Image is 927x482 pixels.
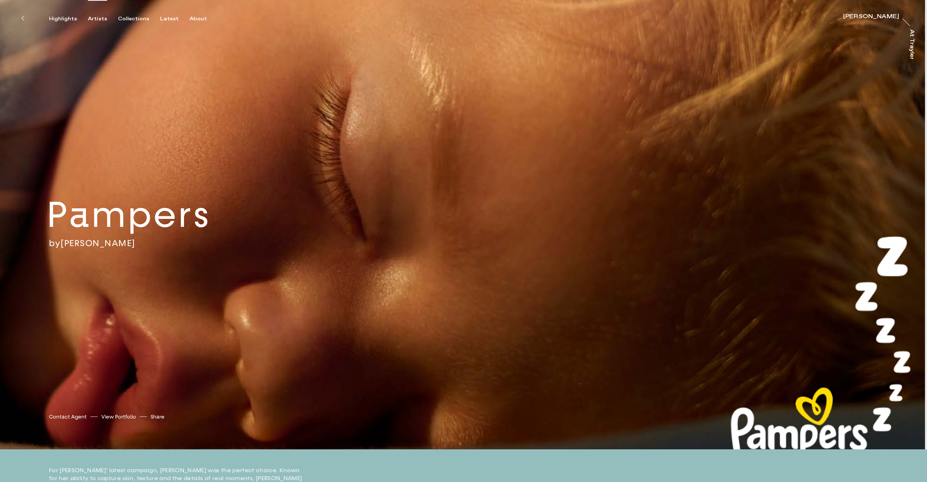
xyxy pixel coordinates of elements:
[47,192,260,237] h2: Pampers
[907,29,915,59] a: At Trayler
[101,413,136,421] a: View Portfolio
[88,16,107,22] div: Artists
[49,237,61,248] span: by
[49,16,88,22] button: Highlights
[118,16,149,22] div: Collections
[151,412,164,422] button: Share
[189,16,218,22] button: About
[843,14,899,21] a: [PERSON_NAME]
[189,16,207,22] div: About
[118,16,160,22] button: Collections
[61,237,135,248] a: [PERSON_NAME]
[160,16,189,22] button: Latest
[909,29,915,60] div: At Trayler
[160,16,179,22] div: Latest
[49,413,87,421] a: Contact Agent
[88,16,118,22] button: Artists
[49,16,77,22] div: Highlights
